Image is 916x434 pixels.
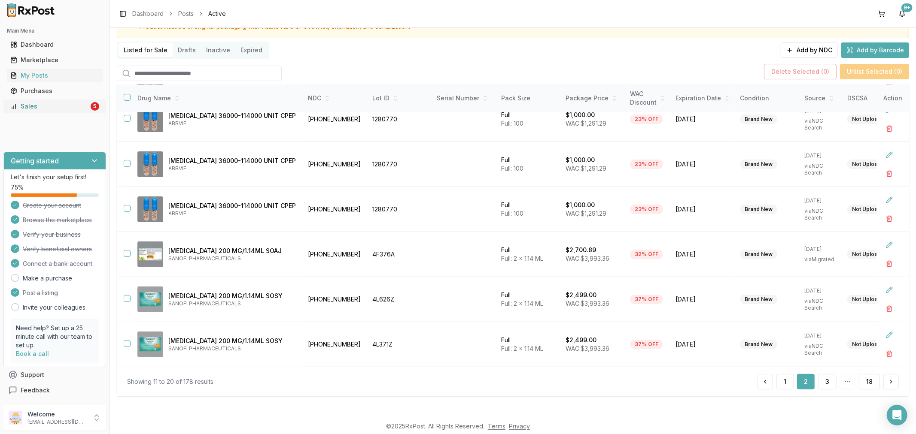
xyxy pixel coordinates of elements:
[303,232,367,277] td: [PHONE_NUMBER]
[11,173,99,181] p: Let's finish your setup first!
[501,255,543,262] span: Full: 2 x 1.14 ML
[630,295,663,304] div: 37% OFF
[804,163,837,176] p: via NDC Search
[16,350,49,357] a: Book a call
[91,102,99,111] div: 5
[168,337,296,345] p: [MEDICAL_DATA] 200 MG/1.14ML SOSY
[566,156,595,164] p: $1,000.00
[847,295,892,304] div: Not Uploaded
[372,94,426,102] div: Lot ID
[630,205,663,214] div: 23% OFF
[804,246,837,253] p: [DATE]
[676,295,730,304] span: [DATE]
[797,374,815,389] button: 2
[496,142,560,187] td: Full
[137,196,163,222] img: Creon 36000-114000 UNIT CPEP
[804,332,837,339] p: [DATE]
[119,43,173,57] button: Listed for Sale
[676,115,730,124] span: [DATE]
[501,120,523,127] span: Full: 100
[501,345,543,352] span: Full: 2 x 1.14 ML
[168,255,296,262] p: SANOFI PHARMACEUTICALS
[367,187,432,232] td: 1280770
[496,97,560,142] td: Full
[566,120,606,127] span: WAC: $1,291.29
[776,374,794,389] a: 1
[566,291,596,299] p: $2,499.00
[9,411,22,425] img: User avatar
[804,94,837,102] div: Source
[496,232,560,277] td: Full
[740,250,777,259] div: Brand New
[496,322,560,367] td: Full
[3,38,106,51] button: Dashboard
[882,282,897,298] button: Edit
[740,115,777,124] div: Brand New
[367,142,432,187] td: 1280770
[566,255,609,262] span: WAC: $3,993.36
[566,210,606,217] span: WAC: $1,291.29
[566,345,609,352] span: WAC: $3,993.36
[630,90,665,107] div: WAC Discount
[804,197,837,204] p: [DATE]
[676,160,730,169] span: [DATE]
[137,286,163,312] img: Dupixent 200 MG/1.14ML SOSY
[804,118,837,131] p: via NDC Search
[7,27,103,34] h2: Main Menu
[168,112,296,120] p: [MEDICAL_DATA] 36000-114000 UNIT CPEP
[10,102,89,111] div: Sales
[10,87,99,95] div: Purchases
[23,289,58,297] span: Post a listing
[137,94,296,102] div: Drug Name
[501,165,523,172] span: Full: 100
[882,211,897,226] button: Delete
[10,71,99,80] div: My Posts
[21,386,50,395] span: Feedback
[842,84,907,112] th: DSCSA
[501,300,543,307] span: Full: 2 x 1.14 ML
[173,43,201,57] button: Drafts
[882,192,897,208] button: Edit
[740,205,777,214] div: Brand New
[496,84,560,112] th: Pack Size
[23,201,81,210] span: Create your account
[859,374,880,389] button: 18
[137,106,163,132] img: Creon 36000-114000 UNIT CPEP
[11,183,24,192] span: 75 %
[847,340,892,349] div: Not Uploaded
[137,332,163,357] img: Dupixent 200 MG/1.14ML SOSY
[876,84,909,112] th: Action
[10,56,99,64] div: Marketplace
[804,298,837,311] p: via NDC Search
[168,202,296,210] p: [MEDICAL_DATA] 36000-114000 UNIT CPEP
[7,37,103,52] a: Dashboard
[566,165,606,172] span: WAC: $1,291.29
[882,147,897,163] button: Edit
[804,287,837,294] p: [DATE]
[303,187,367,232] td: [PHONE_NUMBER]
[367,322,432,367] td: 4L371Z
[3,383,106,398] button: Feedback
[496,277,560,322] td: Full
[367,97,432,142] td: 1280770
[566,94,620,102] div: Package Price
[566,336,596,344] p: $2,499.00
[168,292,296,300] p: [MEDICAL_DATA] 200 MG/1.14ML SOSY
[566,300,609,307] span: WAC: $3,993.36
[3,3,58,17] img: RxPost Logo
[847,160,892,169] div: Not Uploaded
[818,374,837,389] button: 3
[7,83,103,99] a: Purchases
[630,160,663,169] div: 23% OFF
[132,9,226,18] nav: breadcrumb
[367,232,432,277] td: 4F376A
[566,246,596,254] p: $2,700.89
[201,43,235,57] button: Inactive
[11,156,59,166] h3: Getting started
[23,216,92,224] span: Browse the marketplace
[3,99,106,113] button: Sales5
[127,377,213,386] div: Showing 11 to 20 of 178 results
[901,3,913,12] div: 9+
[804,256,837,263] p: via Migrated
[3,84,106,98] button: Purchases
